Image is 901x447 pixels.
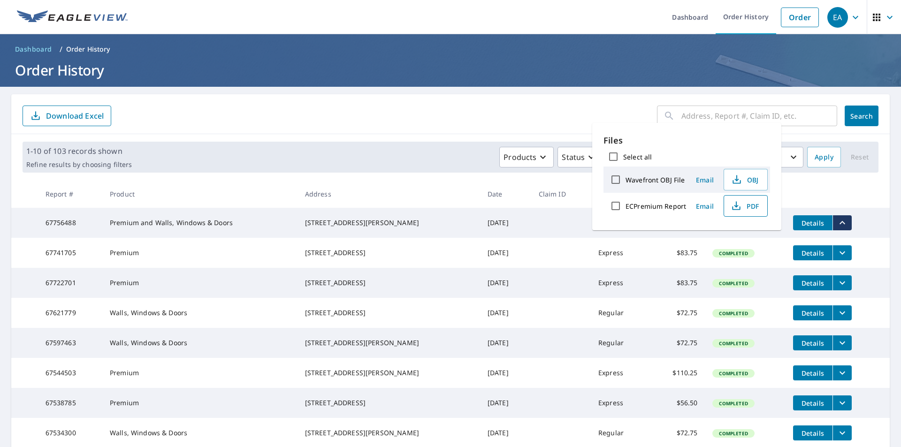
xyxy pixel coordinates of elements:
[713,250,753,257] span: Completed
[499,147,554,167] button: Products
[690,199,720,213] button: Email
[298,180,480,208] th: Address
[305,248,473,258] div: [STREET_ADDRESS]
[305,368,473,378] div: [STREET_ADDRESS][PERSON_NAME]
[694,202,716,211] span: Email
[690,173,720,187] button: Email
[724,169,768,190] button: OBJ
[591,238,649,268] td: Express
[591,298,649,328] td: Regular
[480,208,531,238] td: [DATE]
[15,45,52,54] span: Dashboard
[793,305,832,320] button: detailsBtn-67621779
[815,152,833,163] span: Apply
[730,174,760,185] span: OBJ
[102,388,298,418] td: Premium
[730,200,760,212] span: PDF
[713,280,753,287] span: Completed
[591,388,649,418] td: Express
[66,45,110,54] p: Order History
[832,305,852,320] button: filesDropdownBtn-67621779
[480,358,531,388] td: [DATE]
[38,268,102,298] td: 67722701
[649,358,705,388] td: $110.25
[649,238,705,268] td: $83.75
[793,245,832,260] button: detailsBtn-67741705
[46,111,104,121] p: Download Excel
[626,202,686,211] label: ECPremium Report
[38,180,102,208] th: Report #
[38,328,102,358] td: 67597463
[694,175,716,184] span: Email
[38,208,102,238] td: 67756488
[807,147,841,167] button: Apply
[562,152,585,163] p: Status
[799,309,827,318] span: Details
[713,430,753,437] span: Completed
[38,388,102,418] td: 67538785
[793,425,832,440] button: detailsBtn-67534300
[480,328,531,358] td: [DATE]
[557,147,602,167] button: Status
[591,358,649,388] td: Express
[38,238,102,268] td: 67741705
[649,388,705,418] td: $56.50
[23,106,111,126] button: Download Excel
[713,310,753,317] span: Completed
[591,328,649,358] td: Regular
[832,395,852,410] button: filesDropdownBtn-67538785
[713,400,753,407] span: Completed
[799,339,827,348] span: Details
[102,208,298,238] td: Premium and Walls, Windows & Doors
[623,152,652,161] label: Select all
[832,245,852,260] button: filesDropdownBtn-67741705
[832,215,852,230] button: filesDropdownBtn-67756488
[305,398,473,408] div: [STREET_ADDRESS]
[305,278,473,288] div: [STREET_ADDRESS]
[102,328,298,358] td: Walls, Windows & Doors
[60,44,62,55] li: /
[845,106,878,126] button: Search
[305,218,473,227] div: [STREET_ADDRESS][PERSON_NAME]
[799,399,827,408] span: Details
[713,370,753,377] span: Completed
[799,219,827,227] span: Details
[102,268,298,298] td: Premium
[649,328,705,358] td: $72.75
[832,425,852,440] button: filesDropdownBtn-67534300
[26,145,132,157] p: 1-10 of 103 records shown
[793,275,832,290] button: detailsBtn-67722701
[832,365,852,380] button: filesDropdownBtn-67544503
[626,175,685,184] label: Wavefront OBJ File
[724,195,768,217] button: PDF
[799,279,827,288] span: Details
[827,7,848,28] div: EA
[793,365,832,380] button: detailsBtn-67544503
[793,215,832,230] button: detailsBtn-67756488
[38,358,102,388] td: 67544503
[832,275,852,290] button: filesDropdownBtn-67722701
[504,152,536,163] p: Products
[852,112,871,121] span: Search
[713,340,753,347] span: Completed
[832,335,852,350] button: filesDropdownBtn-67597463
[102,238,298,268] td: Premium
[531,180,591,208] th: Claim ID
[11,42,890,57] nav: breadcrumb
[649,298,705,328] td: $72.75
[17,10,128,24] img: EV Logo
[799,429,827,438] span: Details
[480,238,531,268] td: [DATE]
[799,369,827,378] span: Details
[11,61,890,80] h1: Order History
[591,180,649,208] th: Delivery
[591,268,649,298] td: Express
[781,8,819,27] a: Order
[480,298,531,328] td: [DATE]
[38,298,102,328] td: 67621779
[11,42,56,57] a: Dashboard
[591,208,649,238] td: Regular
[305,308,473,318] div: [STREET_ADDRESS]
[649,268,705,298] td: $83.75
[793,395,832,410] button: detailsBtn-67538785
